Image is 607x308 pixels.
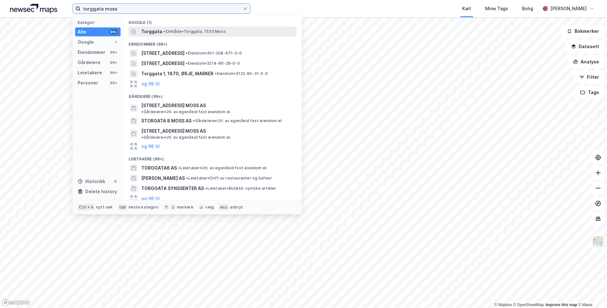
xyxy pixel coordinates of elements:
div: Leietakere (99+) [123,151,302,163]
div: esc [219,204,229,210]
span: • [178,165,180,170]
button: Analyse [568,55,604,68]
span: Gårdeiere • Utl. av egen/leid fast eiendom el. [141,109,231,114]
div: 99+ [109,29,118,34]
div: velg [205,205,214,210]
span: • [141,135,143,140]
div: Gårdeiere [78,59,101,66]
div: Leietakere [78,69,102,77]
span: Leietaker • Utl. av egen/leid fast eiendom el. [178,165,267,171]
a: Mapbox homepage [2,299,30,306]
div: Historikk [78,178,105,185]
img: logo.a4113a55bc3d86da70a041830d287a7e.svg [10,4,57,13]
span: • [186,61,188,66]
button: Filter [574,71,604,84]
div: markere [177,205,193,210]
span: • [193,118,195,123]
a: OpenStreetMap [513,303,544,307]
span: [STREET_ADDRESS] MOSS AS [141,102,206,109]
button: og 96 til [141,80,160,88]
div: Personer [78,79,98,87]
a: Mapbox [494,303,512,307]
div: Kategori [78,20,121,25]
iframe: Chat Widget [575,277,607,308]
div: 0 [113,179,118,184]
span: • [186,51,188,55]
div: Eiendommer (99+) [123,37,302,48]
span: • [186,176,188,180]
img: Z [592,236,604,248]
div: Alle [78,28,86,36]
button: Tags [575,86,604,99]
div: nytt søk [96,205,113,210]
div: 1 [113,40,118,45]
button: Datasett [566,40,604,53]
button: og 96 til [141,143,160,150]
div: Google (1) [123,15,302,26]
div: Kart [462,5,471,12]
span: Leietaker • Drift av restauranter og kafeer [186,176,272,181]
span: Eiendom • 301-208-671-0-0 [186,51,242,56]
div: avbryt [230,205,243,210]
div: Bolig [522,5,533,12]
div: Google [78,38,94,46]
span: Torggata 1, 1870, ØRJE, MARKER [141,70,213,77]
div: tab [118,204,128,210]
span: Leietaker • Butikkh. optiske artikler [205,186,276,191]
div: Eiendommer [78,48,105,56]
button: Bokmerker [562,25,604,38]
div: 99+ [109,50,118,55]
span: • [215,71,217,76]
div: Kontrollprogram for chat [575,277,607,308]
span: [PERSON_NAME] AS [141,174,185,182]
span: [STREET_ADDRESS] [141,60,185,67]
span: [STREET_ADDRESS] [141,49,185,57]
span: Eiendom • 3214-86-28-0-0 [186,61,240,66]
a: Improve this map [546,303,577,307]
span: Gårdeiere • Utl. av egen/leid fast eiendom el. [141,135,231,140]
div: 99+ [109,80,118,85]
span: Gårdeiere • Utl. av egen/leid fast eiendom el. [193,118,283,123]
span: STORGATA 8 MOSS AS [141,117,192,125]
span: Torggata [141,28,162,35]
div: 99+ [109,60,118,65]
span: TORGGATA SYNSSENTER AS [141,185,204,192]
div: Delete history [85,188,117,195]
span: • [164,29,165,34]
span: • [205,186,207,191]
span: • [141,109,143,114]
span: [STREET_ADDRESS] MOSS AS [141,127,206,135]
span: Eiendom • 3122-90-31-0-0 [215,71,268,76]
div: Mine Tags [485,5,508,12]
span: TORGGATA6 AS [141,164,177,172]
div: neste kategori [129,205,158,210]
div: Ctrl + k [78,204,95,210]
button: og 96 til [141,195,160,202]
div: 99+ [109,70,118,75]
div: Gårdeiere (99+) [123,89,302,100]
span: Område • Torggata, 1530 Moss [164,29,226,34]
input: Søk på adresse, matrikkel, gårdeiere, leietakere eller personer [80,4,243,13]
div: [PERSON_NAME] [550,5,587,12]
